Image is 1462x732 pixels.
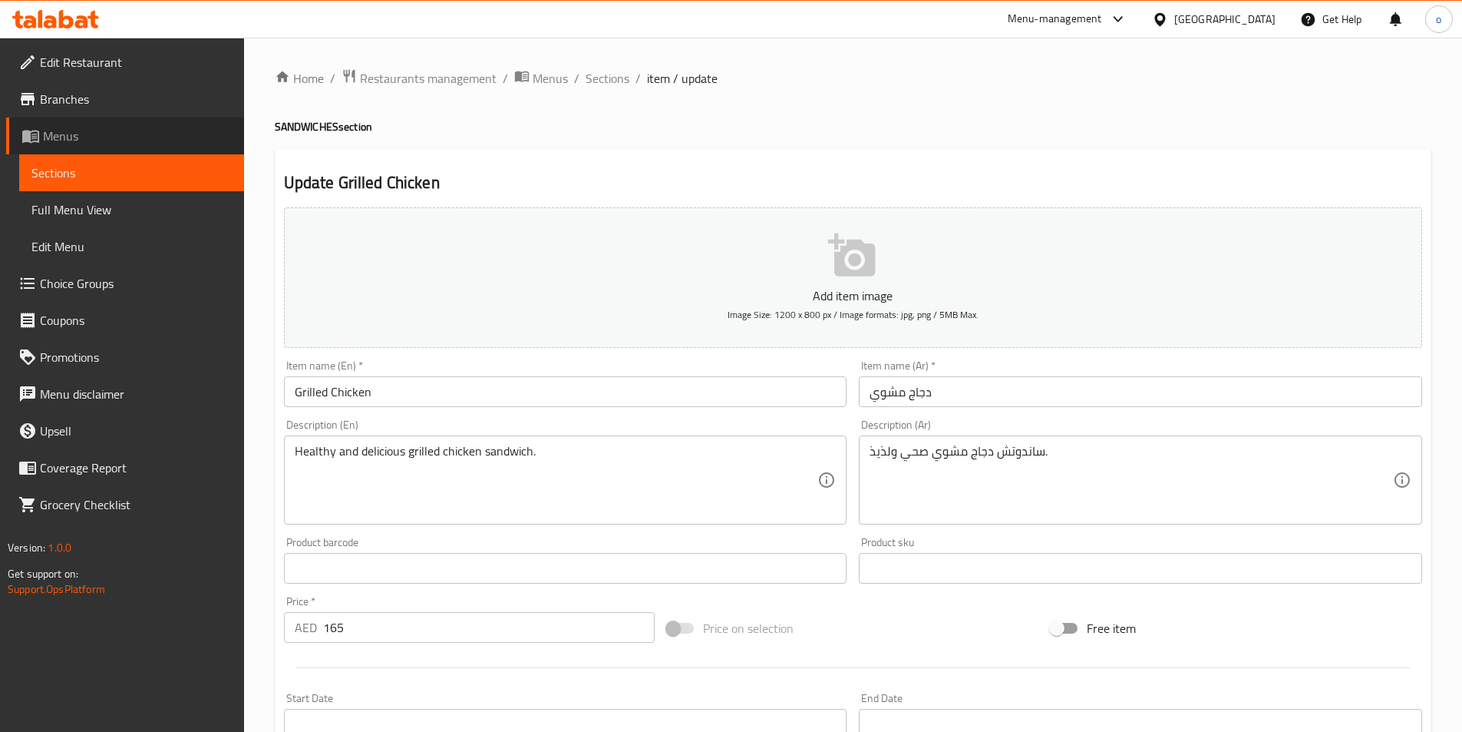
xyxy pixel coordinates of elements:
[647,69,718,88] span: item / update
[40,459,232,477] span: Coverage Report
[6,412,244,449] a: Upsell
[31,237,232,256] span: Edit Menu
[8,579,105,599] a: Support.OpsPlatform
[43,127,232,145] span: Menus
[1436,11,1441,28] span: o
[31,200,232,219] span: Full Menu View
[19,154,244,191] a: Sections
[8,564,78,584] span: Get support on:
[1087,619,1136,638] span: Free item
[635,69,641,88] li: /
[284,207,1422,348] button: Add item imageImage Size: 1200 x 800 px / Image formats: jpg, png / 5MB Max.
[308,287,1398,305] p: Add item image
[1174,11,1276,28] div: [GEOGRAPHIC_DATA]
[870,444,1393,517] textarea: ساندوتش دجاج مشوي صحي ولذيذ.
[342,68,497,88] a: Restaurants management
[703,619,794,638] span: Price on selection
[330,69,335,88] li: /
[514,68,568,88] a: Menus
[31,164,232,182] span: Sections
[295,444,818,517] textarea: Healthy and delicious grilled chicken sandwich.
[533,69,568,88] span: Menus
[284,553,847,584] input: Please enter product barcode
[6,486,244,523] a: Grocery Checklist
[40,348,232,366] span: Promotions
[323,612,655,643] input: Please enter price
[284,376,847,407] input: Enter name En
[6,265,244,302] a: Choice Groups
[360,69,497,88] span: Restaurants management
[859,376,1422,407] input: Enter name Ar
[728,306,979,323] span: Image Size: 1200 x 800 px / Image formats: jpg, png / 5MB Max.
[40,385,232,403] span: Menu disclaimer
[6,302,244,339] a: Coupons
[1008,10,1102,28] div: Menu-management
[6,44,244,81] a: Edit Restaurant
[503,69,508,88] li: /
[586,69,629,88] a: Sections
[40,495,232,514] span: Grocery Checklist
[6,339,244,376] a: Promotions
[295,618,317,637] p: AED
[19,191,244,228] a: Full Menu View
[275,68,1431,88] nav: breadcrumb
[275,119,1431,134] h4: SANDWICHES section
[284,171,1422,194] h2: Update Grilled Chicken
[6,118,244,154] a: Menus
[8,538,45,558] span: Version:
[40,274,232,293] span: Choice Groups
[40,53,232,71] span: Edit Restaurant
[6,81,244,118] a: Branches
[6,449,244,486] a: Coverage Report
[40,90,232,108] span: Branches
[859,553,1422,584] input: Please enter product sku
[6,376,244,412] a: Menu disclaimer
[40,422,232,440] span: Upsell
[275,69,324,88] a: Home
[574,69,579,88] li: /
[48,538,71,558] span: 1.0.0
[19,228,244,265] a: Edit Menu
[40,311,232,330] span: Coupons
